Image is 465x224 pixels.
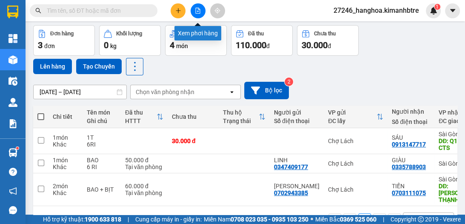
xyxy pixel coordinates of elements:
[53,183,78,190] div: 2 món
[195,8,201,14] span: file-add
[7,7,75,17] div: Chợ Lách
[50,31,74,37] div: Đơn hàng
[104,40,108,50] span: 0
[53,157,78,164] div: 1 món
[53,164,78,170] div: Khác
[328,43,331,49] span: đ
[175,8,181,14] span: plus
[274,183,320,190] div: CHÚ ĐÓN
[53,113,78,120] div: Chi tiết
[33,25,95,56] button: Đơn hàng3đơn
[392,141,426,148] div: 0913147717
[328,160,383,167] div: Chợ Lách
[191,3,205,18] button: file-add
[418,216,424,222] span: copyright
[328,138,383,144] div: Chợ Lách
[171,3,185,18] button: plus
[274,157,320,164] div: LINH
[434,4,440,10] sup: 1
[274,190,308,196] div: 0702943385
[236,40,266,50] span: 110.000
[7,17,75,28] div: [PERSON_NAME]
[125,164,163,170] div: Tại văn phòng
[182,31,204,37] div: Số lượng
[44,43,55,49] span: đơn
[392,190,426,196] div: 0703111075
[81,8,102,17] span: Nhận:
[53,141,78,148] div: Khác
[125,109,157,116] div: Đã thu
[383,215,384,224] span: |
[392,108,430,115] div: Người nhận
[43,215,121,224] span: Hỗ trợ kỹ thuật:
[266,43,270,49] span: đ
[297,25,359,56] button: Chưa thu30.000đ
[274,118,320,124] div: Số điện thoại
[302,40,328,50] span: 30.000
[311,218,313,221] span: ⚪️
[116,31,142,37] div: Khối lượng
[436,4,439,10] span: 1
[87,109,117,116] div: Tên món
[34,85,126,99] input: Select a date range.
[9,77,17,86] img: warehouse-icon
[328,109,377,116] div: VP gửi
[9,187,17,195] span: notification
[128,215,129,224] span: |
[9,34,17,43] img: dashboard-icon
[81,40,94,49] span: DĐ:
[449,7,456,14] span: caret-down
[87,157,117,164] div: BAO
[81,17,178,28] div: TIẾN
[328,186,383,193] div: Chợ Lách
[81,7,178,17] div: Sài Gòn
[248,31,264,37] div: Đã thu
[135,215,202,224] span: Cung cấp máy in - giấy in:
[315,215,377,224] span: Miền Bắc
[210,3,225,18] button: aim
[87,134,117,141] div: 1T
[53,190,78,196] div: Khác
[87,164,117,170] div: 6 RI
[328,118,377,124] div: ĐC lấy
[214,8,220,14] span: aim
[204,215,308,224] span: Miền Nam
[125,118,157,124] div: HTTT
[47,6,147,15] input: Tìm tên, số ĐT hoặc mã đơn
[231,25,293,56] button: Đã thu110.000đ
[81,49,178,79] span: [PERSON_NAME] THẠNH_CTS
[392,134,430,141] div: SÁU
[430,7,437,14] img: icon-new-feature
[219,106,270,128] th: Toggle SortBy
[172,113,214,120] div: Chưa thu
[314,31,336,37] div: Chưa thu
[9,168,17,176] span: question-circle
[392,118,430,125] div: Số điện thoại
[125,190,163,196] div: Tại văn phòng
[340,216,377,223] strong: 0369 525 060
[53,134,78,141] div: 1 món
[76,59,122,74] button: Tạo Chuyến
[9,98,17,107] img: warehouse-icon
[9,148,17,157] img: warehouse-icon
[228,89,235,95] svg: open
[33,59,72,74] button: Lên hàng
[9,55,17,64] img: warehouse-icon
[87,186,117,193] div: BAO + BỊT
[327,5,426,16] span: 27246_hanghoa.kimanhbtre
[7,8,20,17] span: Gửi:
[324,106,388,128] th: Toggle SortBy
[392,183,430,190] div: TIẾN
[87,141,117,148] div: 6RI
[231,216,308,223] strong: 0708 023 035 - 0935 103 250
[223,109,259,116] div: Thu hộ
[9,119,17,128] img: solution-icon
[274,109,320,116] div: Người gửi
[9,206,17,214] span: message
[244,82,289,99] button: Bộ lọc
[445,3,460,18] button: caret-down
[172,138,214,144] div: 30.000 đ
[121,106,168,128] th: Toggle SortBy
[85,216,121,223] strong: 1900 633 818
[110,43,117,49] span: kg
